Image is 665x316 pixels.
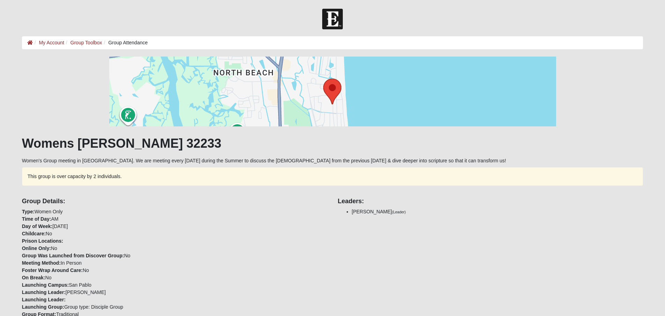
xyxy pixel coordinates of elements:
div: This group is over capacity by 2 individuals. [22,167,643,186]
strong: Type: [22,209,35,214]
strong: Launching Leader: [22,289,66,295]
h1: Womens [PERSON_NAME] 32233 [22,136,643,151]
strong: Meeting Method: [22,260,61,266]
strong: Day of Week: [22,223,53,229]
strong: Childcare: [22,231,46,236]
strong: Foster Wrap Around Care: [22,267,83,273]
strong: Online Only: [22,245,51,251]
img: Church of Eleven22 Logo [322,9,343,29]
h4: Group Details: [22,198,327,205]
a: Group Toolbox [71,40,102,45]
small: (Leader) [392,210,406,214]
strong: Group Was Launched from Discover Group: [22,253,124,258]
strong: On Break: [22,275,45,280]
a: My Account [39,40,64,45]
h4: Leaders: [338,198,643,205]
strong: Launching Leader: [22,297,66,302]
strong: Prison Locations: [22,238,63,244]
strong: Launching Campus: [22,282,69,288]
strong: Time of Day: [22,216,51,222]
li: Group Attendance [102,39,148,46]
li: [PERSON_NAME] [352,208,643,215]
